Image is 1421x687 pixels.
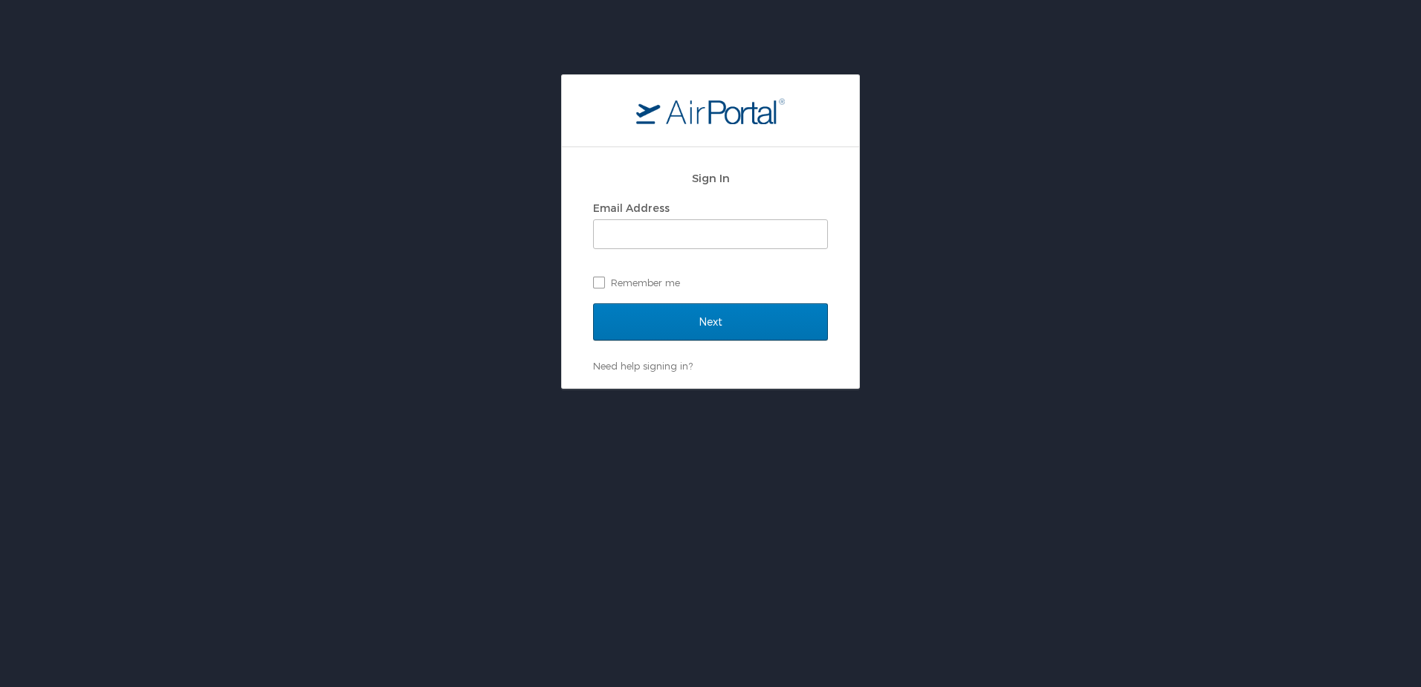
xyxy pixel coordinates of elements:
input: Next [593,303,828,341]
label: Email Address [593,201,670,214]
h2: Sign In [593,170,828,187]
a: Need help signing in? [593,360,693,372]
label: Remember me [593,271,828,294]
img: logo [636,97,785,124]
